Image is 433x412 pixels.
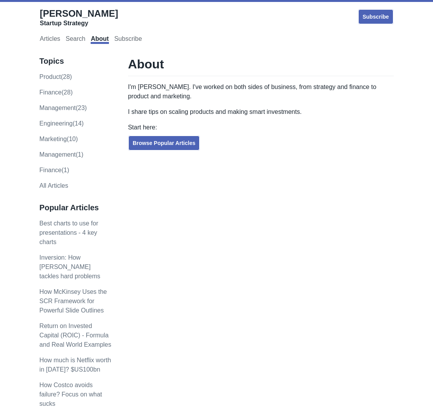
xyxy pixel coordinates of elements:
[39,382,102,407] a: How Costco avoids failure? Focus on what sucks
[39,203,112,213] h3: Popular Articles
[39,56,112,66] h3: Topics
[39,288,107,314] a: How McKinsey Uses the SCR Framework for Powerful Slide Outlines
[128,56,394,76] h1: About
[358,9,394,24] a: Subscribe
[39,167,69,173] a: Finance(1)
[39,105,87,111] a: management(23)
[39,182,68,189] a: All Articles
[39,151,83,158] a: Management(1)
[40,8,118,19] span: [PERSON_NAME]
[114,35,142,44] a: Subscribe
[66,35,86,44] a: Search
[40,19,118,27] div: Startup Strategy
[39,220,98,245] a: Best charts to use for presentations - 4 key charts
[40,8,118,27] a: [PERSON_NAME]Startup Strategy
[39,136,78,142] a: marketing(10)
[39,357,111,373] a: How much is Netflix worth in [DATE]? $US100bn
[39,254,100,279] a: Inversion: How [PERSON_NAME] tackles hard problems
[39,73,72,80] a: product(28)
[128,82,394,101] p: I'm [PERSON_NAME]. I've worked on both sides of business, from strategy and finance to product an...
[39,120,84,127] a: engineering(14)
[91,35,109,44] a: About
[39,323,111,348] a: Return on Invested Capital (ROIC) - Formula and Real World Examples
[40,35,60,44] a: Articles
[128,107,394,117] p: I share tips on scaling products and making smart investments.
[128,123,394,132] p: Start here:
[39,89,72,96] a: finance(28)
[128,135,200,151] a: Browse Popular Articles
